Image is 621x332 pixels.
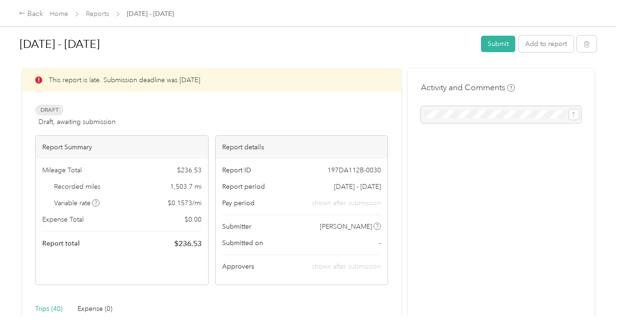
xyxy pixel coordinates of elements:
div: Report Summary [36,136,208,159]
h1: May 1 - 31, 2025 [20,33,474,55]
a: Reports [86,10,109,18]
iframe: Everlance-gr Chat Button Frame [568,279,621,332]
div: This report is late. Submission deadline was [DATE] [22,69,401,92]
h4: Activity and Comments [421,82,515,93]
span: Draft, awaiting submission [39,117,116,127]
span: Expense Total [42,215,84,224]
span: Submitted on [222,238,263,248]
span: [PERSON_NAME] [320,222,372,232]
span: Approvers [222,262,254,271]
span: Variable rate [54,198,100,208]
div: Trips (40) [35,304,62,314]
span: $ 236.53 [177,165,202,175]
span: shown after submission [312,198,381,208]
span: Report total [42,239,80,248]
button: Add to report [519,36,574,52]
span: $ 236.53 [174,238,202,249]
span: Mileage Total [42,165,82,175]
span: 197DA112B-0030 [327,165,381,175]
div: Expense (0) [78,304,112,314]
span: $ 0.00 [185,215,202,224]
span: Submitter [222,222,251,232]
span: 1,503.7 mi [170,182,202,192]
span: [DATE] - [DATE] [334,182,381,192]
a: Home [50,10,68,18]
span: Report ID [222,165,251,175]
div: Back [19,8,43,20]
span: - [379,238,381,248]
span: shown after submission [312,263,381,270]
span: Report period [222,182,265,192]
div: Report details [216,136,388,159]
span: Recorded miles [54,182,101,192]
span: Draft [35,105,63,116]
span: $ 0.1573 / mi [168,198,202,208]
button: Submit [481,36,515,52]
span: Pay period [222,198,255,208]
span: [DATE] - [DATE] [127,9,174,19]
